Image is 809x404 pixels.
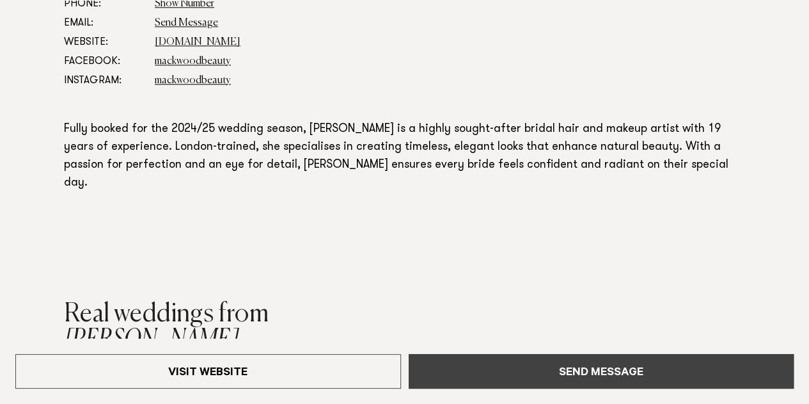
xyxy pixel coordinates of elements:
a: Visit Website [15,354,401,389]
dt: Email: [64,13,145,33]
h2: [PERSON_NAME] [64,302,269,353]
a: Send Message [409,354,794,389]
a: [DOMAIN_NAME] [155,37,240,47]
a: Send Message [155,18,218,28]
span: Real weddings from [64,302,269,327]
a: mackwoodbeauty [155,76,231,86]
dt: Instagram: [64,71,145,90]
dt: Facebook: [64,52,145,71]
dt: Website: [64,33,145,52]
p: Fully booked for the 2024/25 wedding season, [PERSON_NAME] is a highly sought-after bridal hair a... [64,121,745,193]
a: mackwoodbeauty [155,56,231,67]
